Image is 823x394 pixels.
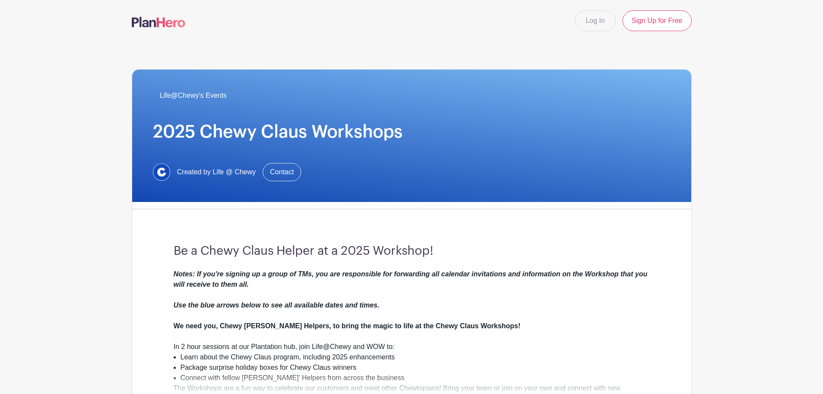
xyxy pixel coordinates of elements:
li: Connect with fellow [PERSON_NAME]’ Helpers from across the business [181,373,650,383]
img: logo-507f7623f17ff9eddc593b1ce0a138ce2505c220e1c5a4e2b4648c50719b7d32.svg [132,17,185,27]
h3: Be a Chewy Claus Helper at a 2025 Workshop! [174,244,650,259]
a: Contact [263,163,301,181]
a: Log In [575,10,616,31]
div: In 2 hour sessions at our Plantation hub, join Life@Chewy and WOW to: [174,342,650,352]
img: 1629734264472.jfif [153,163,170,181]
em: Notes: If you're signing up a group of TMs, you are responsible for forwarding all calendar invit... [174,270,648,309]
span: Life@Chewy's Events [160,90,227,101]
li: Learn about the Chewy Claus program, including 2025 enhancements [181,352,650,362]
li: Package surprise holiday boxes for Chewy Claus winners [181,362,650,373]
h1: 2025 Chewy Claus Workshops [153,122,670,142]
a: Sign Up for Free [623,10,691,31]
strong: We need you, Chewy [PERSON_NAME] Helpers, to bring the magic to life at the Chewy Claus Workshops! [174,322,521,330]
span: Created by Life @ Chewy [177,167,256,177]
